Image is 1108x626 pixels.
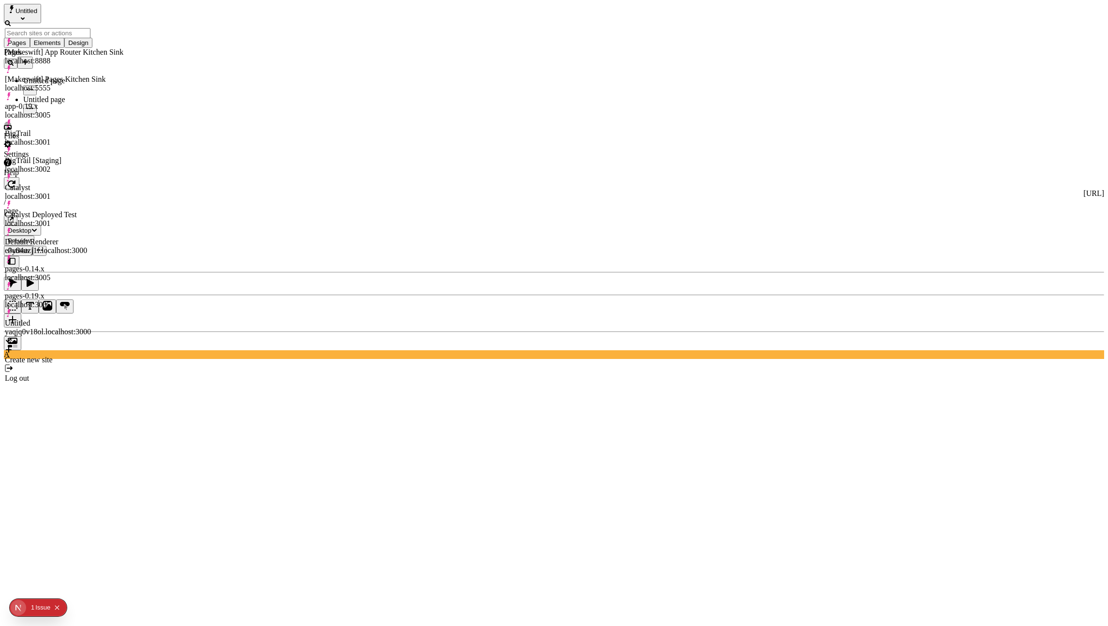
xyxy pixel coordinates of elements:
[5,48,123,57] div: [Makeswift] App Router Kitchen Sink
[5,328,123,336] div: yaqjq0v18ol.localhost:3000
[4,168,146,177] div: Help
[5,28,90,38] input: Search sites or actions
[4,48,146,57] div: Pages
[5,292,123,300] div: pages-0.19.x
[5,356,123,364] div: Create new site
[5,165,123,174] div: localhost:3002
[4,189,1104,198] div: [URL]
[5,75,123,84] div: [Makeswift] Pages Kitchen Sink
[4,132,146,140] div: Files
[4,198,1104,207] div: /
[4,207,1104,215] div: page
[4,8,141,16] p: Cookie Test Route
[5,219,123,228] div: localhost:3001
[4,225,41,236] button: Desktop
[5,374,123,383] div: Log out
[4,38,30,48] button: Pages
[5,246,123,255] div: e3y84uzj1f.localhost:3000
[5,273,123,282] div: localhost:3005
[5,300,123,309] div: localhost:3005
[15,7,37,15] span: Untitled
[5,238,123,246] div: Default Renderer
[5,156,123,165] div: BigTrail [Staging]
[4,246,33,256] button: Publish
[5,102,123,111] div: app-0.19.x
[4,299,21,313] button: Box
[5,319,123,328] div: Untitled
[5,111,123,119] div: localhost:3005
[4,236,34,246] button: Preview
[4,350,1104,359] div: A
[5,38,123,383] div: Suggestions
[5,129,123,138] div: BigTrail
[5,57,123,65] div: localhost:8888
[5,138,123,147] div: localhost:3001
[4,4,41,23] button: Select site
[5,84,123,92] div: localhost:5555
[5,210,123,219] div: Catalyst Deployed Test
[4,150,146,159] div: Settings
[5,183,123,192] div: Catalyst
[5,265,123,273] div: pages-0.14.x
[5,192,123,201] div: localhost:3001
